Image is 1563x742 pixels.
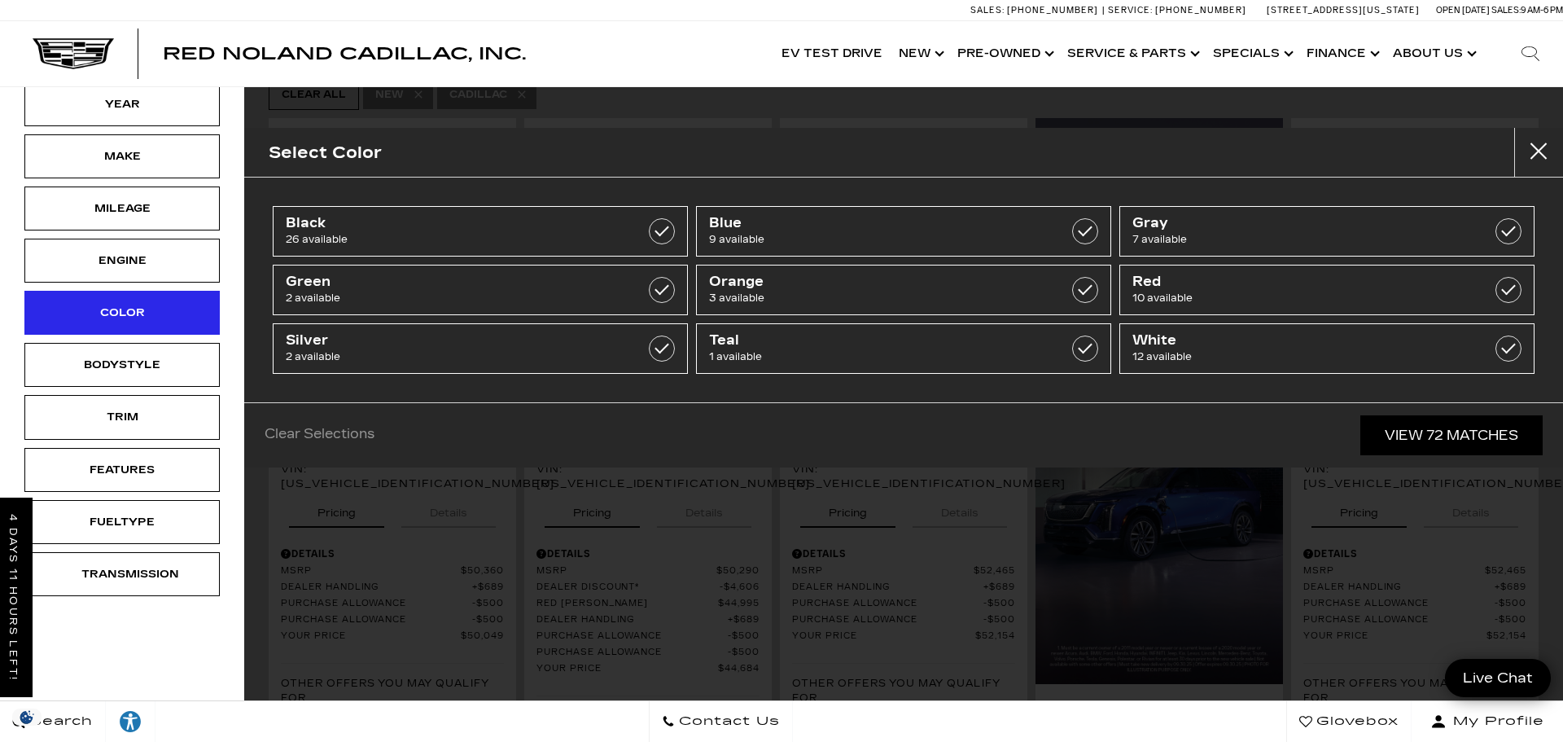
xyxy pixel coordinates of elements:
[81,461,163,479] div: Features
[81,252,163,270] div: Engine
[163,44,526,64] span: Red Noland Cadillac, Inc.
[970,6,1102,15] a: Sales: [PHONE_NUMBER]
[24,343,220,387] div: BodystyleBodystyle
[286,332,616,349] span: Silver
[81,356,163,374] div: Bodystyle
[273,265,688,315] a: Green2 available
[675,710,780,733] span: Contact Us
[1385,21,1482,86] a: About Us
[1298,21,1385,86] a: Finance
[1412,701,1563,742] button: Open user profile menu
[1132,231,1463,248] span: 7 available
[1286,701,1412,742] a: Glovebox
[273,323,688,374] a: Silver2 available
[709,349,1040,365] span: 1 available
[24,552,220,596] div: TransmissionTransmission
[24,291,220,335] div: ColorColor
[286,274,616,290] span: Green
[1498,21,1563,86] div: Search
[1132,290,1463,306] span: 10 available
[773,21,891,86] a: EV Test Drive
[1119,323,1535,374] a: White12 available
[696,206,1111,257] a: Blue9 available
[1521,5,1563,15] span: 9 AM-6 PM
[33,38,114,69] img: Cadillac Dark Logo with Cadillac White Text
[1119,265,1535,315] a: Red10 available
[286,215,616,231] span: Black
[1059,21,1205,86] a: Service & Parts
[25,710,93,733] span: Search
[24,395,220,439] div: TrimTrim
[1108,5,1153,15] span: Service:
[1119,206,1535,257] a: Gray7 available
[265,426,374,446] a: Clear Selections
[106,701,155,742] a: Explore your accessibility options
[1436,5,1490,15] span: Open [DATE]
[696,265,1111,315] a: Orange3 available
[709,231,1040,248] span: 9 available
[106,709,155,734] div: Explore your accessibility options
[1360,415,1543,455] a: View 72 Matches
[24,82,220,126] div: YearYear
[1155,5,1246,15] span: [PHONE_NUMBER]
[1102,6,1250,15] a: Service: [PHONE_NUMBER]
[1132,332,1463,349] span: White
[970,5,1005,15] span: Sales:
[1132,274,1463,290] span: Red
[1132,349,1463,365] span: 12 available
[269,139,382,166] h2: Select Color
[709,274,1040,290] span: Orange
[891,21,949,86] a: New
[81,565,163,583] div: Transmission
[1132,215,1463,231] span: Gray
[286,231,616,248] span: 26 available
[709,332,1040,349] span: Teal
[1514,128,1563,177] button: close
[81,147,163,165] div: Make
[696,323,1111,374] a: Teal1 available
[1445,659,1551,697] a: Live Chat
[8,709,46,726] section: Click to Open Cookie Consent Modal
[949,21,1059,86] a: Pre-Owned
[1447,710,1544,733] span: My Profile
[1205,21,1298,86] a: Specials
[24,239,220,283] div: EngineEngine
[8,709,46,726] img: Opt-Out Icon
[286,290,616,306] span: 2 available
[1007,5,1098,15] span: [PHONE_NUMBER]
[286,349,616,365] span: 2 available
[273,206,688,257] a: Black26 available
[81,95,163,113] div: Year
[24,134,220,178] div: MakeMake
[24,187,220,231] div: MileageMileage
[81,513,163,531] div: Fueltype
[1491,5,1521,15] span: Sales:
[163,46,526,62] a: Red Noland Cadillac, Inc.
[1312,710,1399,733] span: Glovebox
[709,290,1040,306] span: 3 available
[81,408,163,426] div: Trim
[1455,669,1541,687] span: Live Chat
[81,304,163,322] div: Color
[81,200,163,217] div: Mileage
[24,448,220,492] div: FeaturesFeatures
[1267,5,1420,15] a: [STREET_ADDRESS][US_STATE]
[709,215,1040,231] span: Blue
[649,701,793,742] a: Contact Us
[24,500,220,544] div: FueltypeFueltype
